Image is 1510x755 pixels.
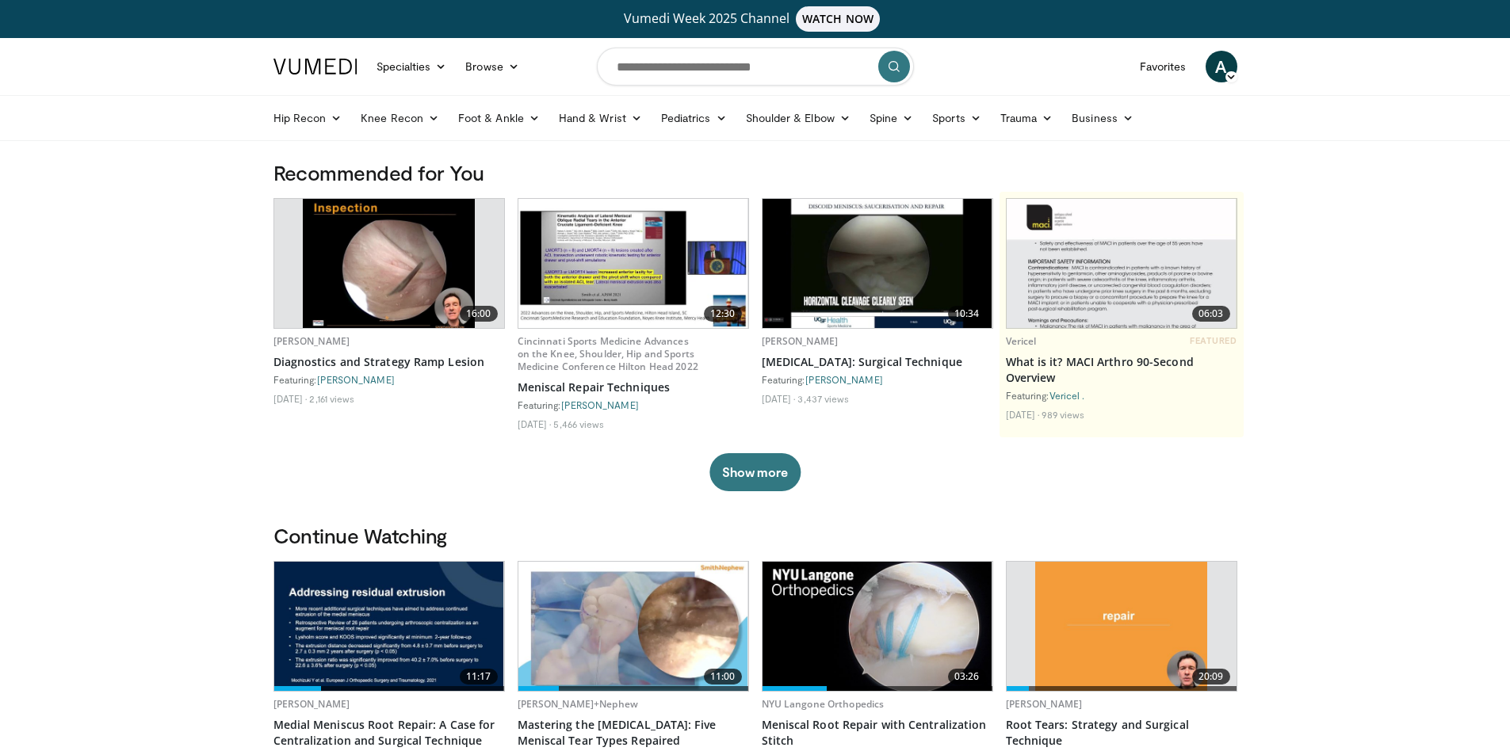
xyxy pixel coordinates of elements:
[309,392,354,405] li: 2,161 views
[762,697,885,711] a: NYU Langone Orthopedics
[763,199,992,328] a: 10:34
[860,102,923,134] a: Spine
[597,48,914,86] input: Search topics, interventions
[561,399,639,410] a: [PERSON_NAME]
[762,373,993,386] div: Featuring:
[317,374,395,385] a: [PERSON_NAME]
[1007,199,1237,328] a: 06:03
[518,418,552,430] li: [DATE]
[1206,51,1237,82] a: A
[1006,354,1237,386] a: What is it? MACI Arthro 90-Second Overview
[736,102,860,134] a: Shoulder & Elbow
[762,392,796,405] li: [DATE]
[1130,51,1196,82] a: Favorites
[991,102,1063,134] a: Trauma
[273,354,505,370] a: Diagnostics and Strategy Ramp Lesion
[553,418,604,430] li: 5,466 views
[274,199,504,328] a: 16:00
[1006,717,1237,749] a: Root Tears: Strategy and Surgical Technique
[1006,334,1037,348] a: Vericel
[1006,697,1083,711] a: [PERSON_NAME]
[273,59,357,74] img: VuMedi Logo
[797,392,849,405] li: 3,437 views
[549,102,652,134] a: Hand & Wrist
[518,379,749,395] a: Meniscal Repair Techniques
[460,306,498,322] span: 16:00
[763,562,992,691] a: 03:26
[652,102,736,134] a: Pediatrics
[762,354,993,370] a: [MEDICAL_DATA]: Surgical Technique
[1007,562,1237,691] a: 20:09
[1042,408,1084,421] li: 989 views
[273,160,1237,185] h3: Recommended for You
[518,562,748,691] img: 44c00b1e-3a75-4e34-bb5c-37c6caafe70b.620x360_q85_upscale.jpg
[763,199,992,328] img: 96ec88f2-fc03-4f26-9c06-579f3f30f877.620x360_q85_upscale.jpg
[518,334,698,373] a: Cincinnati Sports Medicine Advances on the Knee, Shoulder, Hip and Sports Medicine Conference Hil...
[948,669,986,684] span: 03:26
[1062,102,1143,134] a: Business
[276,6,1235,32] a: Vumedi Week 2025 ChannelWATCH NOW
[273,523,1237,548] h3: Continue Watching
[518,199,748,328] a: 12:30
[1192,306,1230,322] span: 06:03
[704,306,742,322] span: 12:30
[518,697,638,711] a: [PERSON_NAME]+Nephew
[1006,389,1237,402] div: Featuring:
[460,669,498,684] span: 11:17
[709,453,801,491] button: Show more
[1006,408,1040,421] li: [DATE]
[762,717,993,749] a: Meniscal Root Repair with Centralization Stitch
[273,392,308,405] li: [DATE]
[273,697,350,711] a: [PERSON_NAME]
[518,717,749,749] a: Mastering the [MEDICAL_DATA]: Five Meniscal Tear Types Repaired
[805,374,883,385] a: [PERSON_NAME]
[518,562,748,691] a: 11:00
[1007,199,1237,328] img: aa6cc8ed-3dbf-4b6a-8d82-4a06f68b6688.620x360_q85_upscale.jpg
[449,102,549,134] a: Foot & Ankle
[351,102,449,134] a: Knee Recon
[367,51,457,82] a: Specialties
[1192,669,1230,684] span: 20:09
[303,199,476,328] img: 4b311231-421f-4f0b-aee3-25a73986fbc5.620x360_q85_upscale.jpg
[274,562,504,691] a: 11:17
[923,102,991,134] a: Sports
[274,562,504,691] img: 75896893-6ea0-4895-8879-88c2e089762d.620x360_q85_upscale.jpg
[763,562,992,691] img: af2bbfe6-0005-4bb7-8b2a-2f590922a543.jpg.620x360_q85_upscale.jpg
[273,334,350,348] a: [PERSON_NAME]
[704,669,742,684] span: 11:00
[518,199,748,328] img: 94ae3d2f-7541-4d8f-8622-eb1b71a67ce5.620x360_q85_upscale.jpg
[1190,335,1237,346] span: FEATURED
[518,398,749,411] div: Featuring:
[273,717,505,749] a: Medial Meniscus Root Repair: A Case for Centralization and Surgical Technique
[456,51,529,82] a: Browse
[796,6,880,32] span: WATCH NOW
[273,373,505,386] div: Featuring:
[264,102,352,134] a: Hip Recon
[762,334,839,348] a: [PERSON_NAME]
[1035,562,1208,691] img: c4e7adc3-e1bb-45b8-8ec3-d6da9a633c9b.620x360_q85_upscale.jpg
[1049,390,1085,401] a: Vericel .
[948,306,986,322] span: 10:34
